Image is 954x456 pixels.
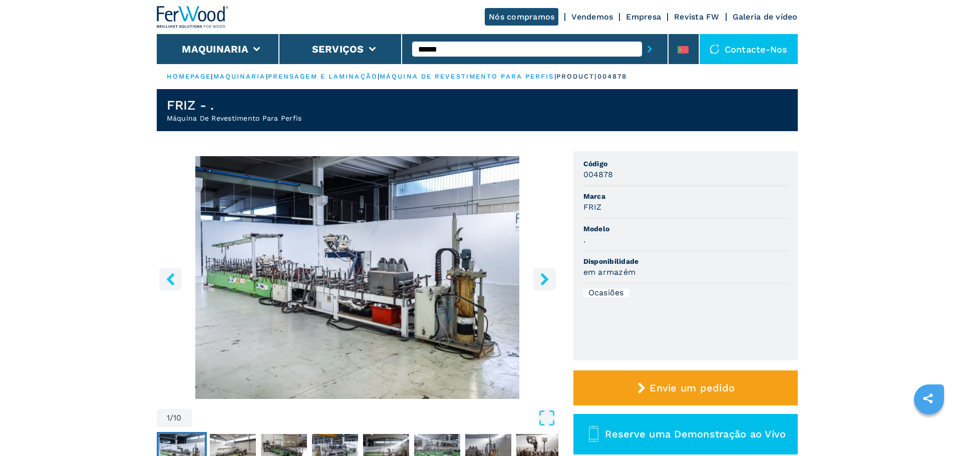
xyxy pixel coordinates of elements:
img: Máquina De Revestimento Para Perfis FRIZ . [157,156,558,399]
button: right-button [533,268,556,290]
a: Vendemos [571,12,613,22]
a: Galeria de vídeo [733,12,798,22]
div: Contacte-nos [700,34,798,64]
span: Modelo [583,224,788,234]
h3: FRIZ [583,201,602,213]
a: máquina de revestimento para perfis [380,73,554,80]
span: 10 [173,414,182,422]
a: maquinaria [213,73,266,80]
img: Contacte-nos [710,44,720,54]
h3: em armazém [583,266,636,278]
button: Maquinaria [182,43,248,55]
button: Open Fullscreen [194,409,556,427]
span: Disponibilidade [583,256,788,266]
a: Revista FW [674,12,720,22]
a: prensagem e laminação [268,73,378,80]
span: | [378,73,380,80]
div: Go to Slide 1 [157,156,558,399]
span: | [211,73,213,80]
span: Código [583,159,788,169]
a: sharethis [915,386,940,411]
button: Envie um pedido [573,370,798,405]
a: HOMEPAGE [167,73,211,80]
h3: . [583,234,585,245]
button: Reserve uma Demonstração ao Vivo [573,414,798,454]
span: 1 [167,414,170,422]
img: Ferwood [157,6,229,28]
div: Ocasiões [583,289,629,297]
span: | [554,73,556,80]
span: / [170,414,173,422]
h1: FRIZ - . [167,97,302,113]
h3: 004878 [583,169,613,180]
button: submit-button [642,38,658,61]
h2: Máquina De Revestimento Para Perfis [167,113,302,123]
span: Reserve uma Demonstração ao Vivo [605,428,786,440]
a: Nós compramos [485,8,558,26]
iframe: Chat [911,411,946,448]
button: left-button [159,268,182,290]
p: product | [556,72,597,81]
a: Empresa [626,12,661,22]
span: | [266,73,268,80]
p: 004878 [597,72,627,81]
span: Envie um pedido [650,382,735,394]
button: Serviços [312,43,364,55]
span: Marca [583,191,788,201]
